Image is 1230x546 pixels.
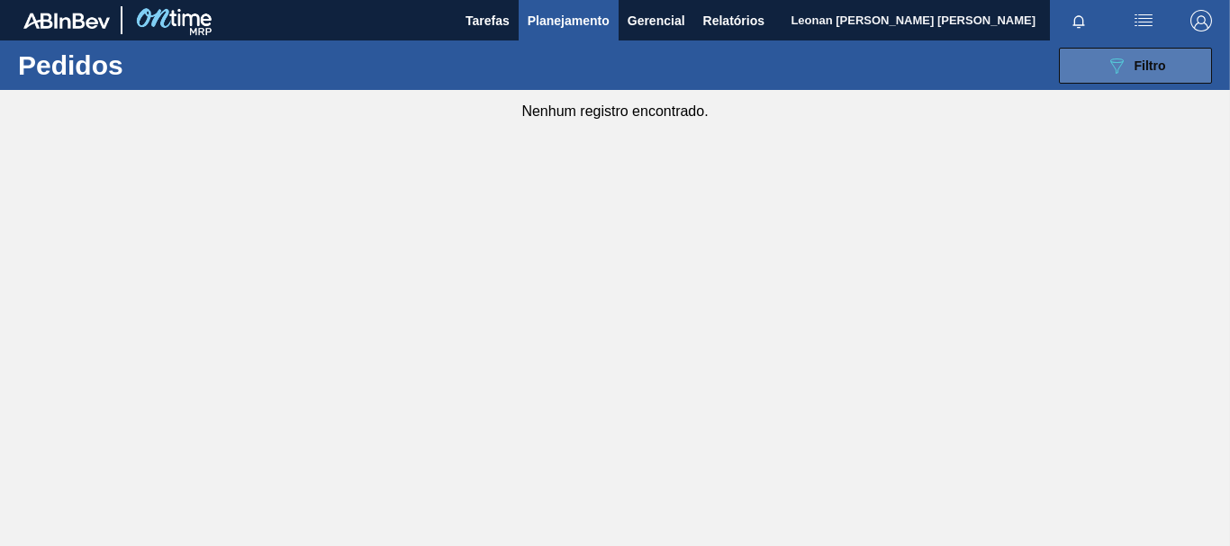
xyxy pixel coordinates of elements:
[1190,10,1212,31] img: Logout
[528,10,610,31] span: Planejamento
[23,13,110,29] img: TNhmsLtSVTkK8tSr43FrP2fwEKptu5GPRR3wAAAABJRU5ErkJggg==
[18,55,270,76] h1: Pedidos
[1133,10,1154,31] img: userActions
[1050,8,1108,33] button: Notificações
[1135,58,1166,73] span: Filtro
[628,10,685,31] span: Gerencial
[466,10,510,31] span: Tarefas
[1059,48,1212,84] button: Filtro
[703,10,764,31] span: Relatórios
